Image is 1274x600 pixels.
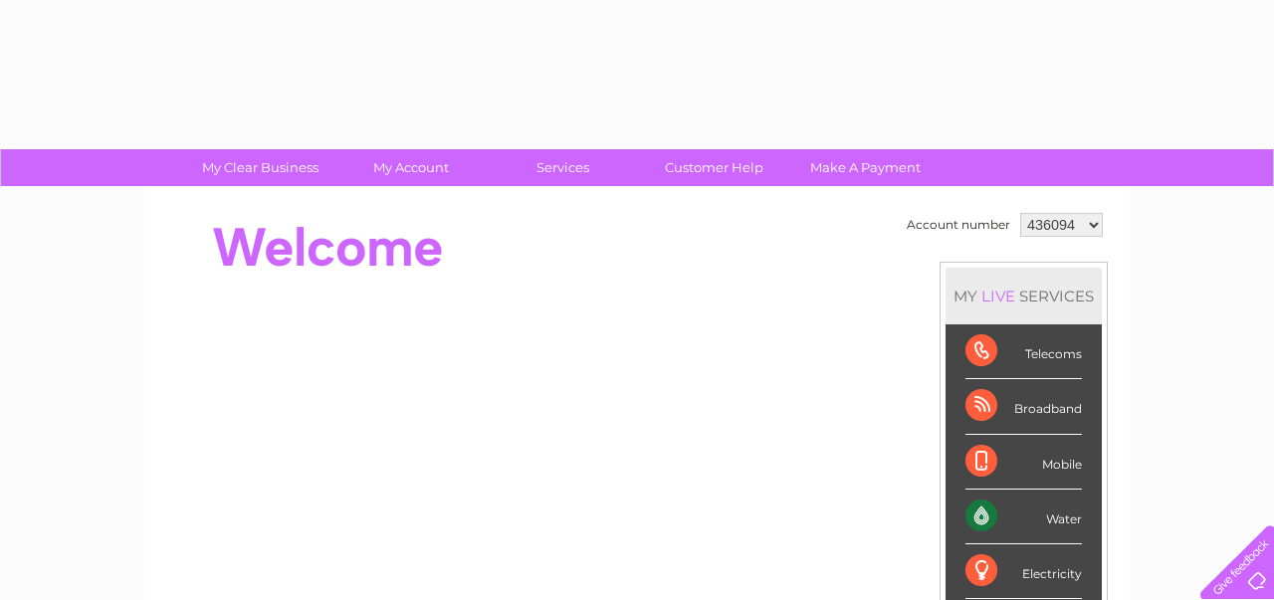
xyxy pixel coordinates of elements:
td: Account number [902,208,1015,242]
div: Mobile [965,435,1082,490]
a: My Clear Business [178,149,342,186]
div: LIVE [977,287,1019,305]
a: Customer Help [632,149,796,186]
div: Telecoms [965,324,1082,379]
div: Water [965,490,1082,544]
a: My Account [329,149,494,186]
div: MY SERVICES [946,268,1102,324]
div: Electricity [965,544,1082,599]
a: Make A Payment [783,149,948,186]
a: Services [481,149,645,186]
div: Broadband [965,379,1082,434]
